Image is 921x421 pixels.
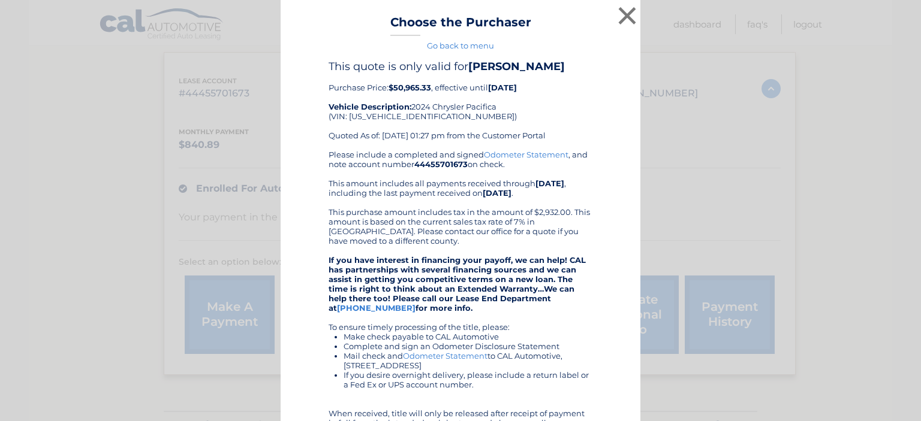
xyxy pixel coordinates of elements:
[488,83,517,92] b: [DATE]
[427,41,494,50] a: Go back to menu
[329,102,411,111] strong: Vehicle Description:
[615,4,639,28] button: ×
[344,332,592,341] li: Make check payable to CAL Automotive
[344,351,592,370] li: Mail check and to CAL Automotive, [STREET_ADDRESS]
[344,370,592,389] li: If you desire overnight delivery, please include a return label or a Fed Ex or UPS account number.
[389,83,431,92] b: $50,965.33
[483,188,511,198] b: [DATE]
[403,351,487,361] a: Odometer Statement
[468,60,565,73] b: [PERSON_NAME]
[344,341,592,351] li: Complete and sign an Odometer Disclosure Statement
[337,303,416,313] a: [PHONE_NUMBER]
[329,255,586,313] strong: If you have interest in financing your payoff, we can help! CAL has partnerships with several fin...
[329,60,592,73] h4: This quote is only valid for
[484,150,568,159] a: Odometer Statement
[390,15,531,36] h3: Choose the Purchaser
[535,178,564,188] b: [DATE]
[414,159,468,169] b: 44455701673
[329,60,592,150] div: Purchase Price: , effective until 2024 Chrysler Pacifica (VIN: [US_VEHICLE_IDENTIFICATION_NUMBER]...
